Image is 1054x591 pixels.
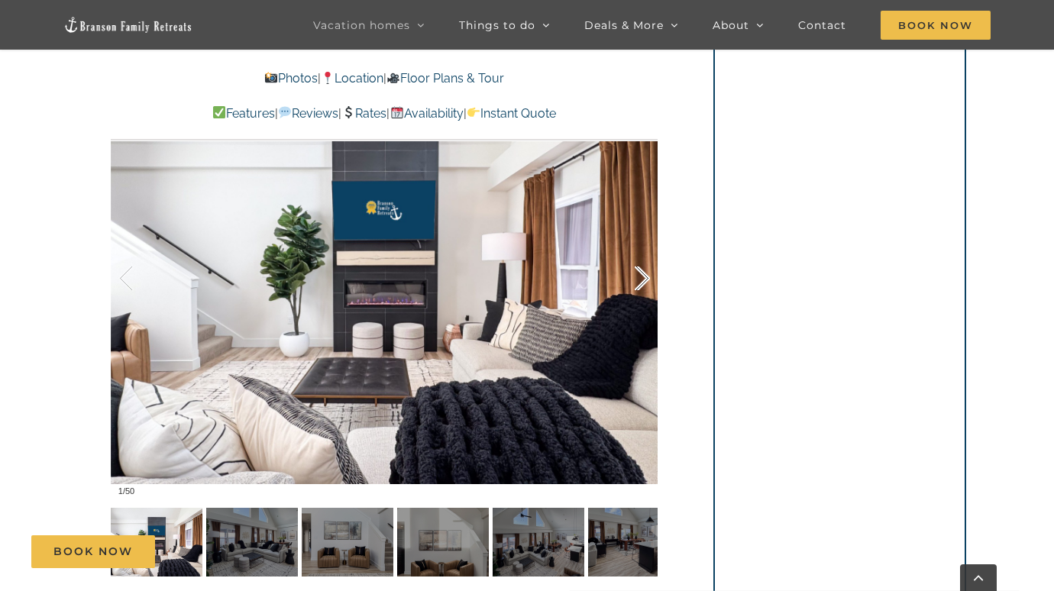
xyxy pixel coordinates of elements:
a: Book Now [31,535,155,568]
img: Copper-Pointe-at-Table-Rock-Lake-1017-2-scaled.jpg-nggid042804-ngg0dyn-120x90-00f0w010c011r110f11... [302,508,393,576]
a: Features [212,106,275,121]
img: 💲 [342,106,354,118]
span: About [713,20,749,31]
span: Contact [798,20,846,31]
img: 👉 [467,106,480,118]
a: Instant Quote [467,106,556,121]
img: Branson Family Retreats Logo [63,16,193,34]
img: Copper-Pointe-at-Table-Rock-Lake-1014-2-scaled.jpg-nggid042802-ngg0dyn-120x90-00f0w010c011r110f11... [206,508,298,576]
span: Book Now [53,545,133,558]
img: Copper-Pointe-at-Table-Rock-Lake-1007-2-scaled.jpg-nggid042796-ngg0dyn-120x90-00f0w010c011r110f11... [588,508,680,576]
a: Availability [390,106,463,121]
span: Vacation homes [313,20,410,31]
img: 📆 [391,106,403,118]
p: | | [111,69,658,89]
img: 📍 [322,72,334,84]
img: ✅ [213,106,225,118]
a: Location [321,71,383,86]
a: Reviews [278,106,338,121]
p: | | | | [111,104,658,124]
img: 🎥 [387,72,399,84]
a: Photos [263,71,317,86]
img: Copper-Pointe-at-Table-Rock-Lake-1050-scaled.jpg-nggid042833-ngg0dyn-120x90-00f0w010c011r110f110r... [493,508,584,576]
a: Floor Plans & Tour [386,71,504,86]
img: 💬 [279,106,291,118]
img: Copper-Pointe-at-Table-Rock-Lake-3021-scaled.jpg-nggid042918-ngg0dyn-120x90-00f0w010c011r110f110r... [397,508,489,576]
span: Things to do [459,20,535,31]
img: Copper-Pointe-at-Table-Rock-Lake-3020-Edit-scaled.jpg-nggid042921-ngg0dyn-120x90-00f0w010c011r110... [111,508,202,576]
span: Deals & More [584,20,664,31]
span: Book Now [881,11,991,40]
img: 📸 [265,72,277,84]
a: Rates [341,106,386,121]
